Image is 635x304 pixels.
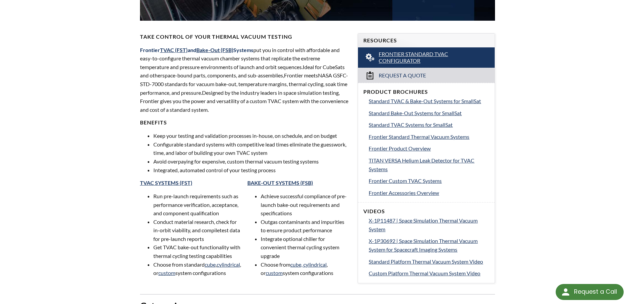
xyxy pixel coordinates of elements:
[369,97,489,105] a: Standard TVAC & Bake-Out Systems for SmallSat
[369,178,442,184] span: Frontier Custom TVAC Systems
[369,177,489,185] a: Frontier Custom TVAC Systems
[574,284,617,299] div: Request a Call
[205,261,216,268] a: cube
[261,260,350,277] li: Choose from , or system configurations
[153,243,242,260] li: Get TVAC bake-out functionality with thermal cycling testing capabilities
[369,189,489,197] a: Frontier Accessories Overview
[247,180,313,186] a: BAKE-OUT SYSTEMS (FSB)
[369,270,480,276] span: Custom Platform Thermal Vacuum System Video
[160,47,188,53] a: TVAC (FST)
[363,37,489,44] h4: Resources
[369,109,489,117] a: Standard Bake-Out Systems for SmallSat
[266,270,283,276] a: custom
[369,145,431,151] span: Frontier Product Overview
[363,208,489,215] h4: Videos
[369,157,474,172] span: TITAN VERSA Helium Leak Detector for TVAC Systems
[369,190,439,196] span: Frontier Accessories Overview
[153,219,237,234] span: Conduct material research, check for in-orbit viability, and compile
[556,284,624,300] div: Request a Call
[153,140,350,157] li: Configurable standard systems with competitive lead times eliminate the guesswork, time, and labo...
[560,287,571,297] img: round button
[196,47,233,53] a: Bake-Out (FSB)
[369,144,489,153] a: Frontier Product Overview
[369,156,489,173] a: TITAN VERSA Helium Leak Detector for TVAC Systems
[290,261,327,268] a: cube, cylindrical
[369,133,469,140] span: Frontier Standard Thermal Vacuum Systems
[261,218,350,235] li: Outgas contaminants and impurities to ensure product performance
[140,33,350,40] h4: Take Control of Your Thermal Vacuum Testing
[369,269,489,278] a: Custom Platform Thermal Vacuum System Video
[217,261,240,268] a: cylindrical
[369,257,489,266] a: Standard Platform Thermal Vacuum System Video
[369,217,478,232] span: X-1P11487 | Space Simulation Thermal Vacuum System
[369,120,489,129] a: Standard TVAC Systems for SmallSat
[140,46,350,114] p: put you in control with affordable and easy-to-configure thermal vacuum chamber systems that repl...
[162,72,284,78] span: space-bound parts, components, and sub-assemblies,
[369,121,453,128] span: Standard TVAC Systems for SmallSat
[153,260,242,277] li: Choose from standard , , or system configurations
[261,235,350,260] li: Integrate optional chiller for convenient thermal cycling system upgrade
[369,98,481,104] span: Standard TVAC & Bake-Out Systems for SmallSat
[140,89,348,113] span: Designed by the industry leaders in space simulation testing, Frontier gives you the power and ve...
[153,227,240,242] span: test data for pre-launch reports
[261,192,350,218] li: Achieve successful compliance of pre-launch bake-out requirements and specifications
[369,238,478,253] span: X-1P30692 | Space Simulation Thermal Vacuum System for Spacecraft Imaging Systems
[140,47,253,53] span: Frontier and Systems
[363,88,489,95] h4: Product Brochures
[369,258,483,265] span: Standard Platform Thermal Vacuum System Video
[369,110,462,116] span: Standard Bake-Out Systems for SmallSat
[140,55,345,78] span: xtreme temperature and pressure environments of launch and orbit sequences. eal for CubeSats and ...
[369,132,489,141] a: Frontier Standard Thermal Vacuum Systems
[379,72,426,79] span: Request a Quote
[153,131,350,140] li: Keep your testing and validation processes in-house, on schedule, and on budget
[140,119,350,126] h4: BENEFITS
[153,192,242,218] li: Run pre-launch requirements such as performance verification, acceptance, and component qualifica...
[369,237,489,254] a: X-1P30692 | Space Simulation Thermal Vacuum System for Spacecraft Imaging Systems
[153,157,350,166] li: Avoid overpaying for expensive, custom thermal vacuum testing systems
[153,166,350,175] li: Integrated, automated control of your testing process
[358,68,495,83] a: Request a Quote
[158,270,175,276] a: custom
[140,72,348,95] span: NASA GSFC-STD-7000 standards for vacuum bake-out, temperature margins, thermal cycling, soak time...
[303,64,307,70] span: Id
[140,180,192,186] a: TVAC SYSTEMS (FST)
[358,47,495,68] a: Frontier Standard TVAC Configurator
[369,216,489,233] a: X-1P11487 | Space Simulation Thermal Vacuum System
[379,51,475,65] span: Frontier Standard TVAC Configurator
